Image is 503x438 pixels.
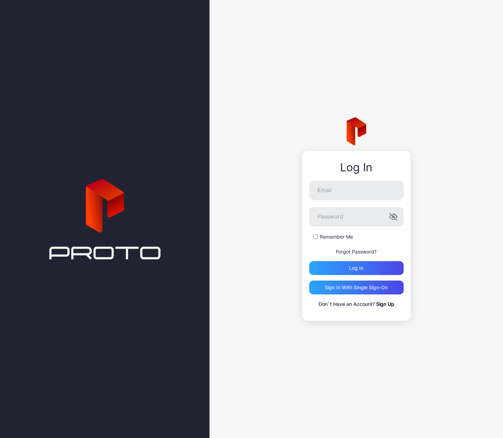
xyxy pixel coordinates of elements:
p: Don`t Have an Account? [309,300,404,308]
button: Log in [309,261,404,275]
input: Email [309,181,404,200]
button: Password [389,213,397,221]
label: Remember Me [320,233,353,240]
div: Log in [349,265,363,271]
button: Sign in With Single Sign-On [309,281,404,294]
a: Sign Up [376,301,394,307]
div: Log In [309,161,404,174]
a: Forgot Password? [336,249,377,255]
div: Sign in With Single Sign-On [325,285,388,290]
input: Password [309,207,404,226]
